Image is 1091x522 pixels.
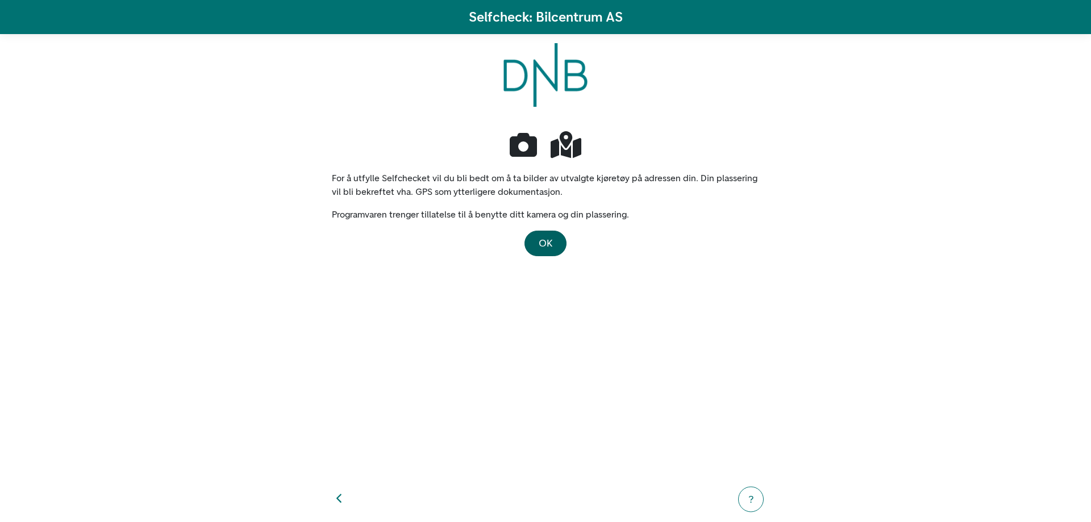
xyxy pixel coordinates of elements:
p: For å utfylle Selfchecket vil du bli bedt om å ta bilder av utvalgte kjøretøy på adressen din. Di... [332,172,759,199]
div: ? [746,492,756,507]
button: OK [524,231,567,256]
p: Programvaren trenger tillatelse til å benytte ditt kamera og din plassering. [332,208,759,222]
button: ? [738,487,764,512]
span: OK [539,237,552,249]
h1: Selfcheck: Bilcentrum AS [469,9,623,26]
img: DNB [503,43,587,107]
